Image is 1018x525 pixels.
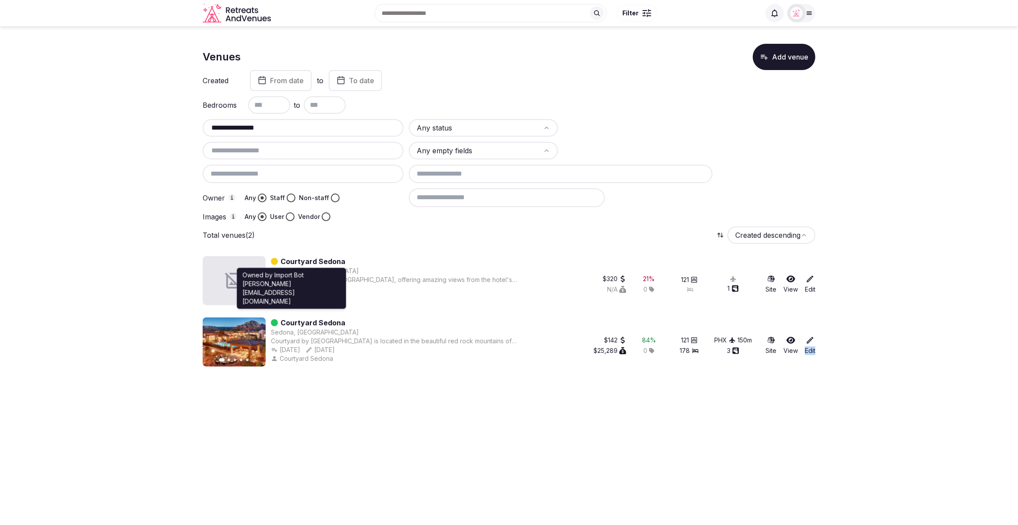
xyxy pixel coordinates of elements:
label: Created [203,77,238,84]
a: View [783,275,798,294]
div: 21 % [643,275,655,283]
button: Owner [228,194,235,201]
p: Owned by Import Bot [PERSON_NAME][EMAIL_ADDRESS][DOMAIN_NAME] [242,271,341,306]
button: Sedona, [GEOGRAPHIC_DATA] [271,328,359,337]
button: [DATE] [271,345,300,354]
button: 121 [681,275,698,284]
label: Images [203,213,238,221]
span: From date [270,76,304,85]
a: Site [765,275,776,294]
img: miaceralde [790,7,803,19]
label: Bedrooms [203,102,238,109]
button: Go to slide 4 [240,359,242,361]
button: Courtyard Sedona [271,354,335,363]
span: 121 [681,275,689,284]
span: to [294,100,300,110]
span: 178 [680,346,690,355]
a: Edit [805,275,815,294]
label: Any [245,212,256,221]
button: $320 [603,275,626,283]
a: Edit [805,336,815,355]
label: User [270,212,284,221]
h1: Venues [203,49,241,64]
label: Any [245,194,256,202]
a: Visit the homepage [203,4,273,23]
a: View [783,336,798,355]
label: Owner [203,194,238,202]
a: Courtyard Sedona [281,317,345,328]
span: Filter [623,9,639,18]
span: 121 [681,336,689,345]
label: Vendor [298,212,320,221]
button: 1 [728,284,739,293]
button: 84% [642,336,656,345]
button: $25,289 [593,346,626,355]
label: to [317,76,323,85]
span: 0 [643,285,647,294]
button: Go to slide 5 [246,359,249,361]
button: Images [230,213,237,220]
div: 150 m [737,336,752,345]
button: Add venue [753,44,815,70]
button: N/A [607,285,626,294]
button: Go to slide 1 [219,358,225,362]
button: 3 [727,346,739,355]
img: Featured image for Courtyard Sedona [203,317,266,366]
div: Near the magnificent [GEOGRAPHIC_DATA], offering amazing views from the hotel's courtyard and man... [271,275,527,284]
svg: Retreats and Venues company logo [203,4,273,23]
button: Sedona, [GEOGRAPHIC_DATA] [271,267,359,275]
div: 84 % [642,336,656,345]
button: 150m [737,336,752,345]
div: Courtyard by [GEOGRAPHIC_DATA] is located in the beautiful red rock mountains of [US_STATE], just... [271,337,527,345]
p: Total venues (2) [203,230,255,240]
label: Non-staff [299,194,329,202]
button: 21% [643,275,655,283]
button: [DATE] [305,345,335,354]
button: Go to slide 3 [234,359,236,361]
button: From date [250,70,312,91]
button: $142 [604,336,626,345]
a: Site [765,336,776,355]
button: PHX [714,336,736,345]
button: Go to slide 2 [228,359,230,361]
button: Filter [617,5,657,21]
label: Staff [270,194,285,202]
button: 178 [680,346,699,355]
span: To date [349,76,374,85]
button: To date [329,70,382,91]
span: 0 [643,346,647,355]
a: Courtyard Sedona [281,256,345,267]
button: 121 [681,336,698,345]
